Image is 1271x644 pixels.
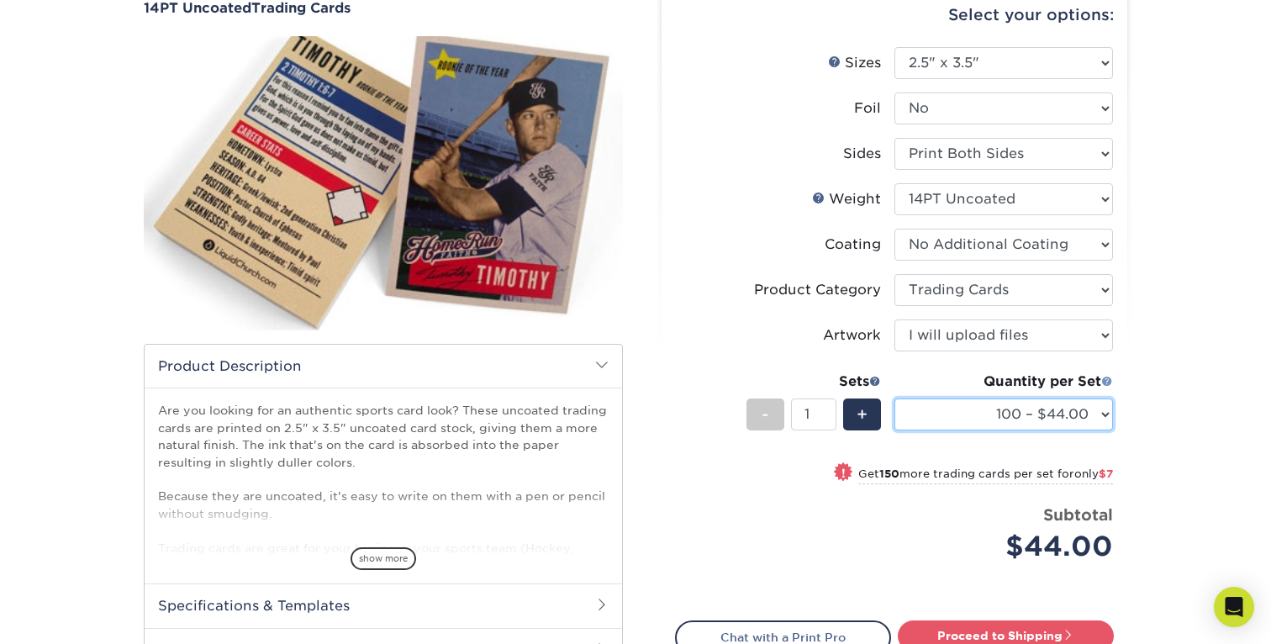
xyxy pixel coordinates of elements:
strong: Subtotal [1043,505,1113,524]
span: only [1074,467,1113,480]
div: $44.00 [907,526,1113,567]
div: Open Intercom Messenger [1214,587,1254,627]
span: + [857,402,868,427]
div: Product Category [754,280,881,300]
span: - [762,402,769,427]
div: Sizes [828,53,881,73]
div: Foil [854,98,881,119]
iframe: Google Customer Reviews [4,593,143,638]
div: Sides [843,144,881,164]
small: Get more trading cards per set for [858,467,1113,484]
img: 14PT Uncoated 01 [144,18,623,349]
div: Artwork [823,325,881,346]
h2: Specifications & Templates [145,583,622,627]
span: $7 [1099,467,1113,480]
div: Quantity per Set [894,372,1113,392]
div: Sets [746,372,881,392]
h2: Product Description [145,345,622,388]
p: Are you looking for an authentic sports card look? These uncoated trading cards are printed on 2.... [158,402,609,590]
span: ! [841,464,846,482]
span: show more [351,547,416,570]
div: Coating [825,235,881,255]
strong: 150 [879,467,899,480]
div: Weight [812,189,881,209]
